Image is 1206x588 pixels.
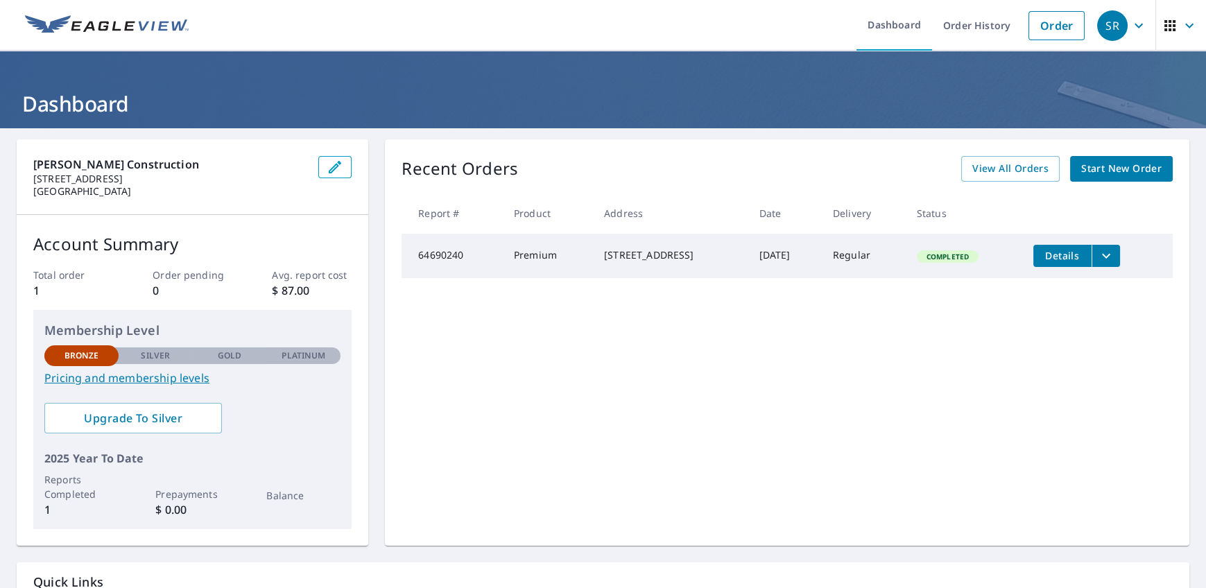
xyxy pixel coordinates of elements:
[153,282,232,299] p: 0
[44,472,119,501] p: Reports Completed
[402,193,503,234] th: Report #
[822,193,906,234] th: Delivery
[33,185,307,198] p: [GEOGRAPHIC_DATA]
[25,15,189,36] img: EV Logo
[44,501,119,518] p: 1
[33,232,352,257] p: Account Summary
[402,156,518,182] p: Recent Orders
[44,403,222,433] a: Upgrade To Silver
[748,193,822,234] th: Date
[44,450,341,467] p: 2025 Year To Date
[282,349,325,362] p: Platinum
[155,487,230,501] p: Prepayments
[155,501,230,518] p: $ 0.00
[33,282,113,299] p: 1
[593,193,748,234] th: Address
[44,321,341,340] p: Membership Level
[604,248,736,262] div: [STREET_ADDRESS]
[503,193,593,234] th: Product
[1042,249,1083,262] span: Details
[972,160,1049,178] span: View All Orders
[1092,245,1120,267] button: filesDropdownBtn-64690240
[1097,10,1128,41] div: SR
[503,234,593,278] td: Premium
[1028,11,1085,40] a: Order
[33,173,307,185] p: [STREET_ADDRESS]
[141,349,170,362] p: Silver
[33,156,307,173] p: [PERSON_NAME] Construction
[961,156,1060,182] a: View All Orders
[266,488,341,503] p: Balance
[153,268,232,282] p: Order pending
[44,370,341,386] a: Pricing and membership levels
[17,89,1189,118] h1: Dashboard
[1081,160,1162,178] span: Start New Order
[218,349,241,362] p: Gold
[906,193,1022,234] th: Status
[64,349,99,362] p: Bronze
[1070,156,1173,182] a: Start New Order
[822,234,906,278] td: Regular
[272,268,352,282] p: Avg. report cost
[748,234,822,278] td: [DATE]
[918,252,977,261] span: Completed
[272,282,352,299] p: $ 87.00
[33,268,113,282] p: Total order
[1033,245,1092,267] button: detailsBtn-64690240
[55,410,211,426] span: Upgrade To Silver
[402,234,503,278] td: 64690240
